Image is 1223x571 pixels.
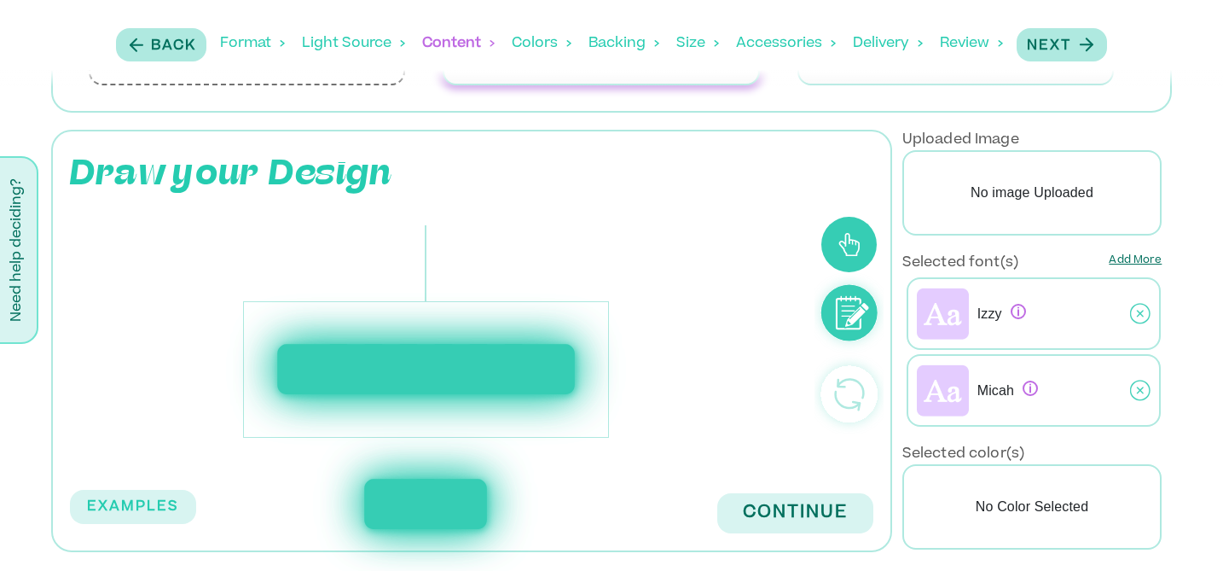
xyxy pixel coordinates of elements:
p: No image Uploaded [902,150,1162,236]
p: Draw your Design [70,149,461,200]
p: Micah [977,381,1038,401]
p: Add More [1109,253,1162,273]
p: Back [151,36,196,56]
p: Izzy [977,304,1026,324]
p: Next [1027,36,1071,56]
iframe: Chat Widget [1138,489,1223,571]
button: Next [1017,28,1107,61]
div: Remove the fonts by pressing the minus button. [1011,304,1026,324]
p: Uploaded Image [902,130,1019,150]
p: Selected font(s) [902,253,1018,273]
div: Backing [588,17,659,70]
button: Continue [717,493,873,533]
div: Accessories [736,17,836,70]
div: Chat-Widget [1138,489,1223,571]
div: Content [422,17,495,70]
button: EXAMPLES [70,490,196,524]
p: No Color Selected [902,464,1162,550]
div: Light Source [302,17,405,70]
div: Format [220,17,285,70]
button: Back [116,28,206,61]
div: Delivery [853,17,923,70]
div: Colors [512,17,571,70]
p: Selected color(s) [902,444,1025,464]
div: Size [676,17,719,70]
div: Remove the fonts by pressing the minus button. [1023,381,1038,401]
div: Review [940,17,1003,70]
